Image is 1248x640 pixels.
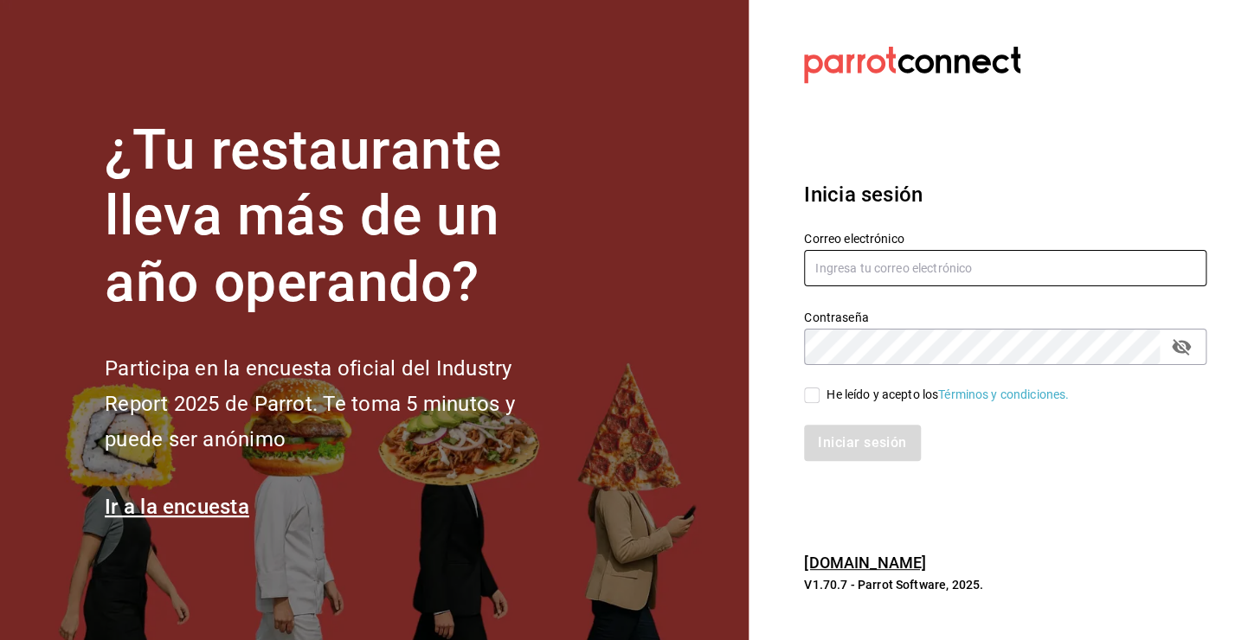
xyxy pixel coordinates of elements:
[804,554,926,572] a: [DOMAIN_NAME]
[105,351,572,457] h2: Participa en la encuesta oficial del Industry Report 2025 de Parrot. Te toma 5 minutos y puede se...
[105,118,572,317] h1: ¿Tu restaurante lleva más de un año operando?
[1167,332,1196,362] button: passwordField
[804,232,1206,244] label: Correo electrónico
[804,310,1206,323] label: Contraseña
[938,387,1069,401] a: Términos y condiciones.
[804,250,1206,286] input: Ingresa tu correo electrónico
[827,386,1069,404] div: He leído y acepto los
[105,495,249,519] a: Ir a la encuesta
[804,179,1206,210] h3: Inicia sesión
[804,576,1206,593] p: V1.70.7 - Parrot Software, 2025.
